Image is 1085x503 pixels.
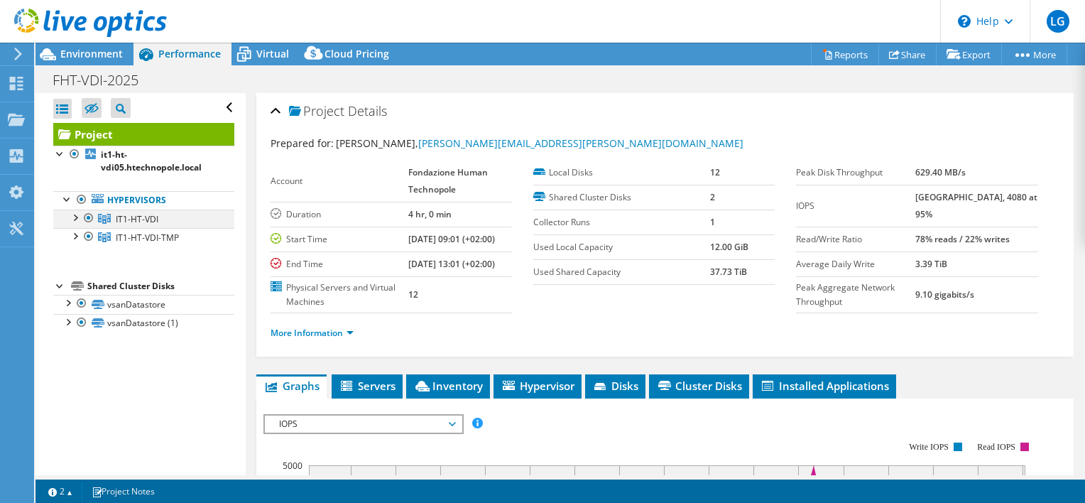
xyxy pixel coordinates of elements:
[53,314,234,332] a: vsanDatastore (1)
[271,232,408,247] label: Start Time
[533,215,710,229] label: Collector Runs
[936,43,1002,65] a: Export
[53,228,234,247] a: IT1-HT-VDI-TMP
[272,416,454,433] span: IOPS
[592,379,638,393] span: Disks
[760,379,889,393] span: Installed Applications
[915,191,1037,220] b: [GEOGRAPHIC_DATA], 4080 at 95%
[263,379,320,393] span: Graphs
[533,265,710,279] label: Used Shared Capacity
[408,166,488,195] b: Fondazione Human Technopole
[413,379,483,393] span: Inventory
[256,47,289,60] span: Virtual
[271,207,408,222] label: Duration
[418,136,743,150] a: [PERSON_NAME][EMAIL_ADDRESS][PERSON_NAME][DOMAIN_NAME]
[915,166,966,178] b: 629.40 MB/s
[533,166,710,180] label: Local Disks
[46,72,160,88] h1: FHT-VDI-2025
[796,281,915,309] label: Peak Aggregate Network Throughput
[915,258,947,270] b: 3.39 TiB
[408,208,452,220] b: 4 hr, 0 min
[53,146,234,177] a: it1-ht-vdi05.htechnopole.local
[271,281,408,309] label: Physical Servers and Virtual Machines
[53,191,234,210] a: Hypervisors
[283,460,302,472] text: 5000
[710,266,747,278] b: 37.73 TiB
[533,240,710,254] label: Used Local Capacity
[710,166,720,178] b: 12
[271,257,408,271] label: End Time
[915,233,1010,245] b: 78% reads / 22% writes
[710,191,715,203] b: 2
[348,102,387,119] span: Details
[158,47,221,60] span: Performance
[878,43,937,65] a: Share
[101,148,202,173] b: it1-ht-vdi05.htechnopole.local
[796,166,915,180] label: Peak Disk Throughput
[408,233,495,245] b: [DATE] 09:01 (+02:00)
[53,210,234,228] a: IT1-HT-VDI
[271,136,334,150] label: Prepared for:
[796,257,915,271] label: Average Daily Write
[710,216,715,228] b: 1
[408,258,495,270] b: [DATE] 13:01 (+02:00)
[53,123,234,146] a: Project
[408,288,418,301] b: 12
[796,232,915,247] label: Read/Write Ratio
[915,288,974,301] b: 9.10 gigabits/s
[271,327,354,339] a: More Information
[325,47,389,60] span: Cloud Pricing
[116,213,158,225] span: IT1-HT-VDI
[796,199,915,213] label: IOPS
[533,190,710,205] label: Shared Cluster Disks
[271,174,408,188] label: Account
[909,442,949,452] text: Write IOPS
[116,232,179,244] span: IT1-HT-VDI-TMP
[339,379,396,393] span: Servers
[53,295,234,313] a: vsanDatastore
[60,47,123,60] span: Environment
[87,278,234,295] div: Shared Cluster Disks
[501,379,574,393] span: Hypervisor
[656,379,742,393] span: Cluster Disks
[710,241,748,253] b: 12.00 GiB
[1047,10,1069,33] span: LG
[289,104,344,119] span: Project
[977,442,1015,452] text: Read IOPS
[1001,43,1067,65] a: More
[38,482,82,500] a: 2
[811,43,879,65] a: Reports
[336,136,743,150] span: [PERSON_NAME],
[82,482,165,500] a: Project Notes
[958,15,971,28] svg: \n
